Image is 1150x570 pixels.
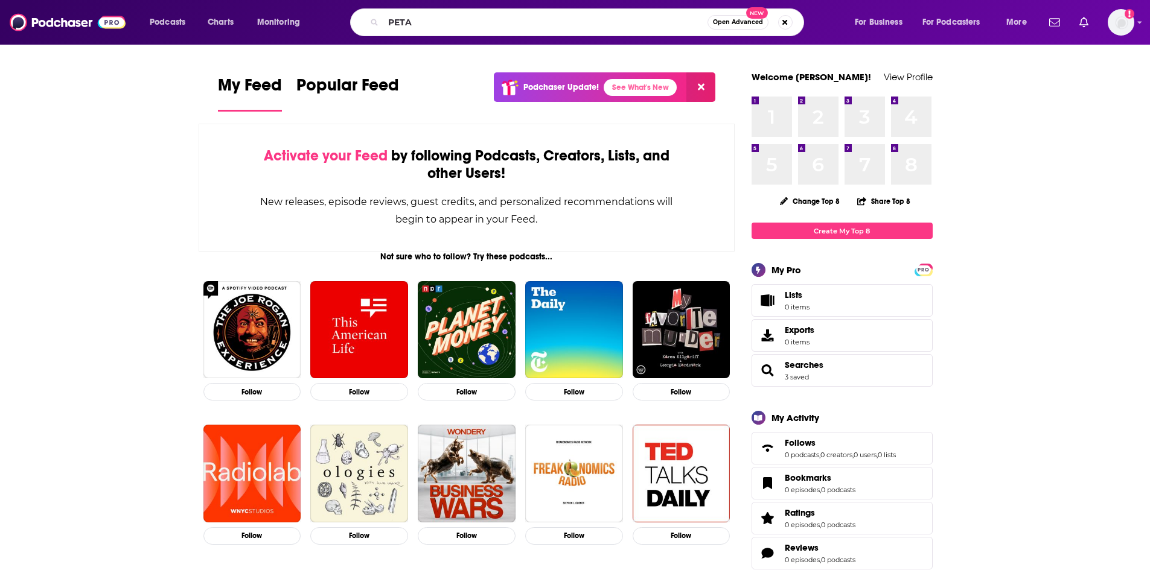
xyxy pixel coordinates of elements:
[203,383,301,401] button: Follow
[362,8,816,36] div: Search podcasts, credits, & more...
[756,292,780,309] span: Lists
[820,486,821,494] span: ,
[756,545,780,562] a: Reviews
[756,362,780,379] a: Searches
[257,14,300,31] span: Monitoring
[418,281,516,379] img: Planet Money
[752,467,933,499] span: Bookmarks
[296,75,399,112] a: Popular Feed
[525,527,623,545] button: Follow
[1108,9,1134,36] img: User Profile
[857,189,911,213] button: Share Top 8
[771,264,801,276] div: My Pro
[998,13,1042,32] button: open menu
[821,556,855,564] a: 0 podcasts
[785,507,815,518] span: Ratings
[785,359,823,370] a: Searches
[310,281,408,379] img: This American Life
[877,451,878,459] span: ,
[260,147,674,182] div: by following Podcasts, Creators, Lists, and other Users!
[756,475,780,492] a: Bookmarks
[756,440,780,457] a: Follows
[310,527,408,545] button: Follow
[203,281,301,379] a: The Joe Rogan Experience
[752,537,933,569] span: Reviews
[785,325,814,335] span: Exports
[310,425,408,522] img: Ologies with Alie Ward
[752,432,933,464] span: Follows
[418,527,516,545] button: Follow
[785,437,816,448] span: Follows
[916,265,931,274] span: PRO
[525,425,623,522] img: Freakonomics Radio
[1006,14,1027,31] span: More
[752,223,933,239] a: Create My Top 8
[141,13,201,32] button: open menu
[752,284,933,317] a: Lists
[203,425,301,522] img: Radiolab
[249,13,316,32] button: open menu
[819,451,820,459] span: ,
[200,13,241,32] a: Charts
[785,472,831,483] span: Bookmarks
[785,556,820,564] a: 0 episodes
[199,252,735,262] div: Not sure who to follow? Try these podcasts...
[820,521,821,529] span: ,
[525,383,623,401] button: Follow
[820,556,821,564] span: ,
[915,13,998,32] button: open menu
[878,451,896,459] a: 0 lists
[633,383,730,401] button: Follow
[1108,9,1134,36] button: Show profile menu
[746,7,768,19] span: New
[785,542,855,553] a: Reviews
[785,451,819,459] a: 0 podcasts
[846,13,918,32] button: open menu
[773,194,848,209] button: Change Top 8
[785,303,810,311] span: 0 items
[771,412,819,423] div: My Activity
[633,425,730,522] img: TED Talks Daily
[310,383,408,401] button: Follow
[785,542,819,553] span: Reviews
[756,510,780,527] a: Ratings
[922,14,980,31] span: For Podcasters
[523,82,599,92] p: Podchaser Update!
[1044,12,1065,33] a: Show notifications dropdown
[1125,9,1134,19] svg: Add a profile image
[633,281,730,379] img: My Favorite Murder with Karen Kilgariff and Georgia Hardstark
[150,14,185,31] span: Podcasts
[785,290,810,300] span: Lists
[785,338,814,346] span: 0 items
[752,71,871,83] a: Welcome [PERSON_NAME]!
[820,451,852,459] a: 0 creators
[218,75,282,103] span: My Feed
[418,425,516,522] img: Business Wars
[203,527,301,545] button: Follow
[916,265,931,274] a: PRO
[10,11,126,34] a: Podchaser - Follow, Share and Rate Podcasts
[854,451,877,459] a: 0 users
[785,507,855,518] a: Ratings
[1108,9,1134,36] span: Logged in as WesBurdett
[785,290,802,300] span: Lists
[852,451,854,459] span: ,
[785,437,896,448] a: Follows
[752,319,933,352] a: Exports
[525,281,623,379] img: The Daily
[785,486,820,494] a: 0 episodes
[383,13,708,32] input: Search podcasts, credits, & more...
[418,383,516,401] button: Follow
[633,527,730,545] button: Follow
[752,502,933,534] span: Ratings
[756,327,780,344] span: Exports
[855,14,902,31] span: For Business
[785,521,820,529] a: 0 episodes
